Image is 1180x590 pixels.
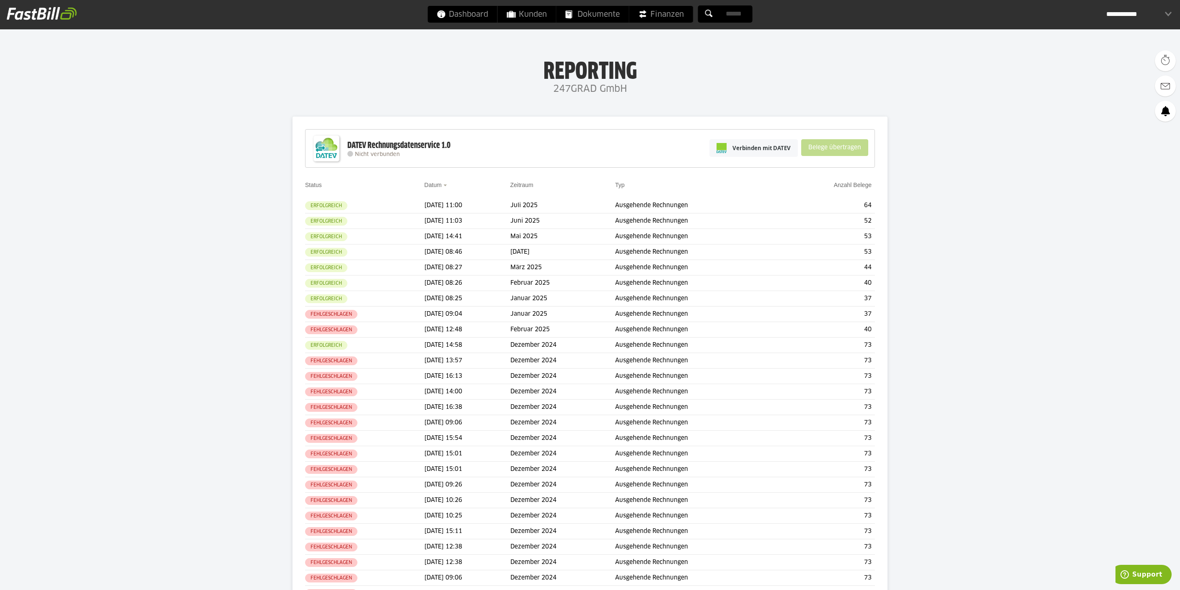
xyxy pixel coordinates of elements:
sl-badge: Fehlgeschlagen [305,434,357,443]
td: [DATE] 10:26 [424,493,510,508]
td: 52 [781,213,875,229]
td: [DATE] 09:26 [424,477,510,493]
sl-badge: Fehlgeschlagen [305,574,357,582]
td: 73 [781,524,875,539]
td: Dezember 2024 [510,477,615,493]
td: [DATE] 09:06 [424,415,510,431]
td: Ausgehende Rechnungen [615,493,781,508]
td: Ausgehende Rechnungen [615,508,781,524]
td: Ausgehende Rechnungen [615,244,781,260]
td: 73 [781,570,875,586]
td: 73 [781,462,875,477]
td: Ausgehende Rechnungen [615,446,781,462]
td: Februar 2025 [510,276,615,291]
sl-badge: Fehlgeschlagen [305,418,357,427]
a: Finanzen [629,6,693,23]
span: Verbinden mit DATEV [732,144,791,152]
td: Ausgehende Rechnungen [615,260,781,276]
td: 73 [781,415,875,431]
td: 73 [781,369,875,384]
sl-badge: Fehlgeschlagen [305,356,357,365]
td: 73 [781,384,875,400]
sl-badge: Erfolgreich [305,232,347,241]
td: [DATE] 08:27 [424,260,510,276]
sl-badge: Fehlgeschlagen [305,465,357,474]
a: Zeitraum [510,182,533,188]
td: [DATE] 16:13 [424,369,510,384]
sl-badge: Fehlgeschlagen [305,450,357,458]
td: 40 [781,276,875,291]
td: 37 [781,307,875,322]
td: 73 [781,539,875,555]
a: Datum [424,182,442,188]
td: Ausgehende Rechnungen [615,369,781,384]
td: [DATE] 13:57 [424,353,510,369]
td: [DATE] 08:26 [424,276,510,291]
td: Dezember 2024 [510,415,615,431]
sl-badge: Fehlgeschlagen [305,403,357,412]
td: [DATE] 16:38 [424,400,510,415]
td: [DATE] 14:41 [424,229,510,244]
span: Kunden [507,6,547,23]
td: [DATE] 12:48 [424,322,510,338]
td: 37 [781,291,875,307]
td: [DATE] 15:01 [424,446,510,462]
td: Juni 2025 [510,213,615,229]
td: 64 [781,198,875,213]
td: Dezember 2024 [510,338,615,353]
td: [DATE] 08:46 [424,244,510,260]
td: Ausgehende Rechnungen [615,539,781,555]
td: 73 [781,431,875,446]
a: Kunden [498,6,556,23]
img: fastbill_logo_white.png [7,7,77,20]
sl-badge: Erfolgreich [305,217,347,226]
td: Dezember 2024 [510,539,615,555]
td: 73 [781,508,875,524]
td: Dezember 2024 [510,369,615,384]
a: Dokumente [556,6,629,23]
td: Dezember 2024 [510,446,615,462]
td: [DATE] 15:01 [424,462,510,477]
td: [DATE] 11:00 [424,198,510,213]
td: Ausgehende Rechnungen [615,229,781,244]
td: 73 [781,555,875,570]
td: Dezember 2024 [510,384,615,400]
td: 73 [781,446,875,462]
a: Typ [615,182,625,188]
span: Finanzen [639,6,684,23]
td: [DATE] 09:06 [424,570,510,586]
sl-badge: Fehlgeschlagen [305,558,357,567]
td: Ausgehende Rechnungen [615,353,781,369]
td: Ausgehende Rechnungen [615,307,781,322]
td: Ausgehende Rechnungen [615,524,781,539]
sl-badge: Fehlgeschlagen [305,310,357,319]
td: Ausgehende Rechnungen [615,462,781,477]
td: Ausgehende Rechnungen [615,415,781,431]
td: Ausgehende Rechnungen [615,384,781,400]
sl-badge: Fehlgeschlagen [305,372,357,381]
td: 73 [781,338,875,353]
td: Ausgehende Rechnungen [615,338,781,353]
td: 40 [781,322,875,338]
td: 73 [781,353,875,369]
td: Dezember 2024 [510,524,615,539]
td: Dezember 2024 [510,431,615,446]
td: Dezember 2024 [510,462,615,477]
td: [DATE] 09:04 [424,307,510,322]
sl-badge: Fehlgeschlagen [305,496,357,505]
td: Ausgehende Rechnungen [615,291,781,307]
sl-badge: Erfolgreich [305,263,347,272]
span: Nicht verbunden [355,152,400,157]
a: Verbinden mit DATEV [709,139,798,157]
td: [DATE] 11:03 [424,213,510,229]
td: Dezember 2024 [510,570,615,586]
td: [DATE] 08:25 [424,291,510,307]
sl-badge: Erfolgreich [305,341,347,350]
td: Ausgehende Rechnungen [615,555,781,570]
td: [DATE] 10:25 [424,508,510,524]
td: Januar 2025 [510,307,615,322]
sl-badge: Fehlgeschlagen [305,481,357,489]
td: [DATE] 12:38 [424,539,510,555]
td: 44 [781,260,875,276]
